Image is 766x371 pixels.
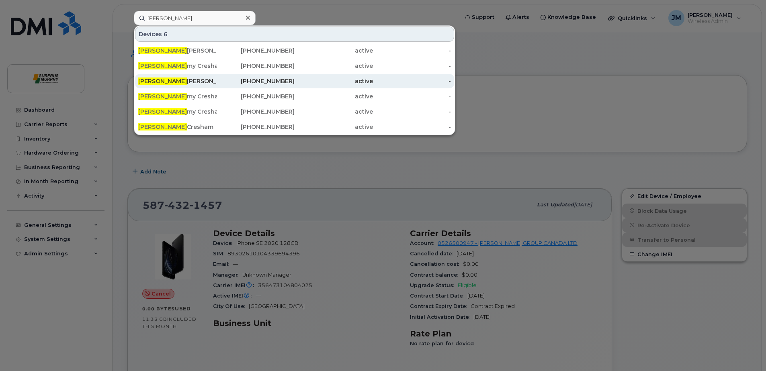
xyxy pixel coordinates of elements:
div: - [373,123,451,131]
div: - [373,77,451,85]
div: Devices [135,26,454,42]
div: my Cresham Unidentified [US_STATE] Welder 1 [138,62,217,70]
span: [PERSON_NAME] [138,62,187,69]
div: active [295,62,373,70]
div: active [295,77,373,85]
div: [PHONE_NUMBER] [217,77,295,85]
div: active [295,108,373,116]
div: [PHONE_NUMBER] [217,108,295,116]
a: [PERSON_NAME]Cresham[PHONE_NUMBER]active- [135,120,454,134]
div: - [373,108,451,116]
span: [PERSON_NAME] [138,77,187,85]
div: [PHONE_NUMBER] [217,62,295,70]
div: active [295,92,373,100]
div: [PHONE_NUMBER] [217,123,295,131]
a: [PERSON_NAME]my Cresham Unidentified [US_STATE] Welder 3[PHONE_NUMBER]active- [135,104,454,119]
span: [PERSON_NAME] [138,108,187,115]
div: - [373,62,451,70]
div: - [373,47,451,55]
div: my Cresham Unidentified [US_STATE] Welder 2 [138,92,217,100]
div: my Cresham Unidentified [US_STATE] Welder 3 [138,108,217,116]
a: [PERSON_NAME]my Cresham Unidentified [US_STATE] Welder 2[PHONE_NUMBER]active- [135,89,454,104]
span: [PERSON_NAME] [138,123,187,130]
div: [PHONE_NUMBER] [217,92,295,100]
div: [PERSON_NAME] [138,77,217,85]
span: [PERSON_NAME] [138,93,187,100]
div: active [295,123,373,131]
div: [PERSON_NAME] [138,47,217,55]
div: - [373,92,451,100]
div: active [295,47,373,55]
span: 6 [164,30,168,38]
div: Cresham [138,123,217,131]
div: [PHONE_NUMBER] [217,47,295,55]
span: [PERSON_NAME] [138,47,187,54]
a: [PERSON_NAME]my Cresham Unidentified [US_STATE] Welder 1[PHONE_NUMBER]active- [135,59,454,73]
a: [PERSON_NAME][PERSON_NAME][PHONE_NUMBER]active- [135,43,454,58]
a: [PERSON_NAME][PERSON_NAME][PHONE_NUMBER]active- [135,74,454,88]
